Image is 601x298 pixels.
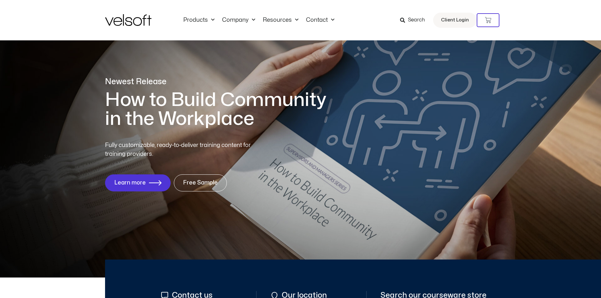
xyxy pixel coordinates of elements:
p: Fully customizable, ready-to-deliver training content for training providers. [105,141,262,159]
p: Newest Release [105,76,335,87]
a: Learn more [105,174,171,191]
span: Learn more [114,180,146,186]
a: ContactMenu Toggle [302,17,338,24]
span: Search [408,16,425,24]
iframe: chat widget [521,284,598,298]
iframe: chat widget [484,158,598,282]
img: Velsoft Training Materials [105,14,151,26]
a: ProductsMenu Toggle [180,17,218,24]
h1: How to Build Community in the Workplace [105,91,335,128]
nav: Menu [180,17,338,24]
a: CompanyMenu Toggle [218,17,259,24]
span: Free Sample [183,180,218,186]
span: Client Login [441,16,469,24]
a: Search [400,15,429,26]
a: Free Sample [174,174,227,191]
a: Client Login [433,13,477,28]
a: ResourcesMenu Toggle [259,17,302,24]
